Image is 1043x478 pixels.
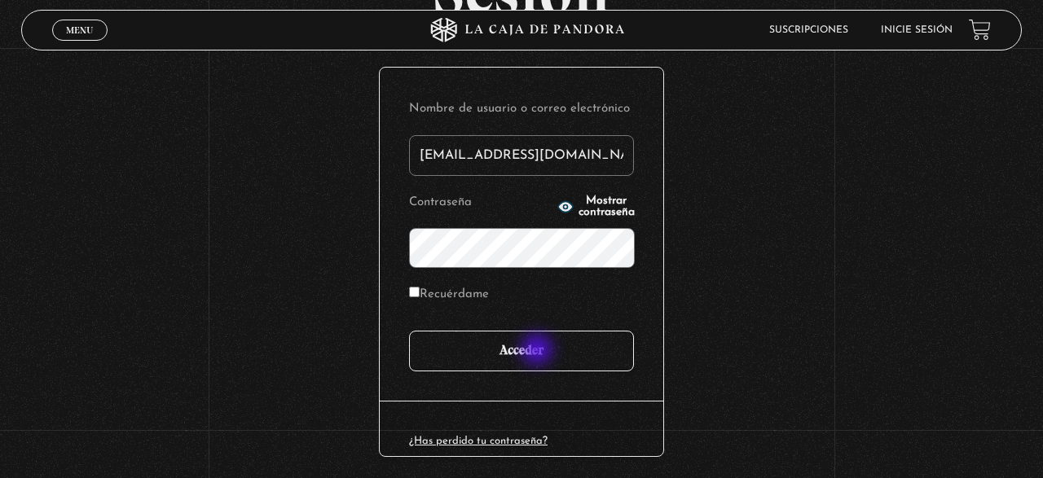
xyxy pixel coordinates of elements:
label: Nombre de usuario o correo electrónico [409,97,634,122]
a: View your shopping cart [969,19,991,41]
a: Suscripciones [769,25,848,35]
button: Mostrar contraseña [557,195,635,218]
span: Menu [66,25,93,35]
a: ¿Has perdido tu contraseña? [409,436,548,446]
a: Inicie sesión [881,25,953,35]
span: Cerrar [61,39,99,50]
label: Recuérdame [409,283,489,308]
label: Contraseña [409,191,552,216]
input: Acceder [409,331,634,371]
span: Mostrar contraseña [579,195,635,218]
input: Recuérdame [409,287,420,297]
